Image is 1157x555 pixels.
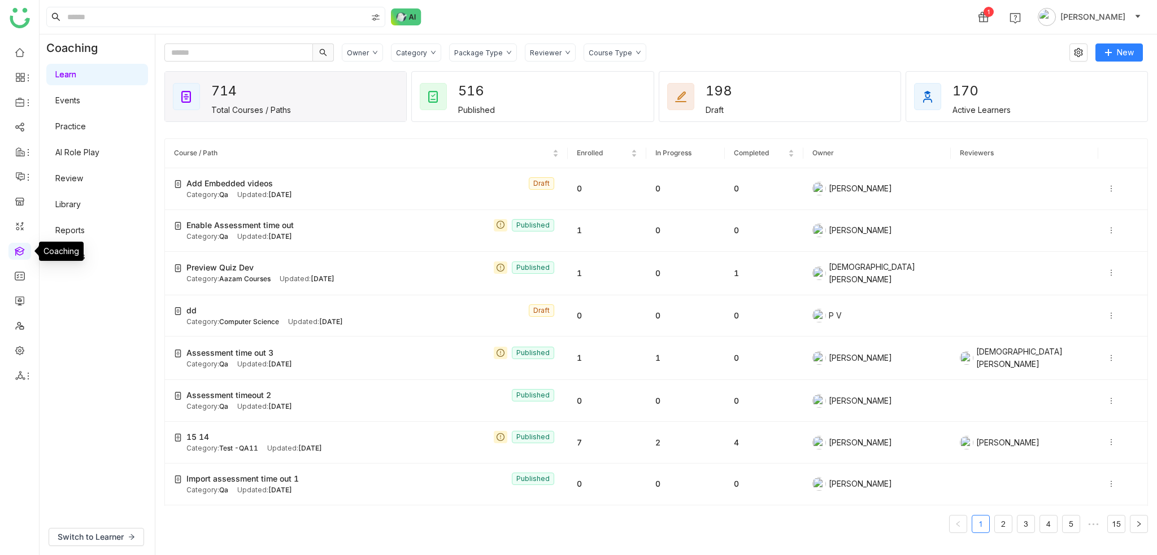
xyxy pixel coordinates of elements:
td: 0 [568,380,646,422]
img: 684a9b06de261c4b36a3cf65 [960,351,973,365]
a: Library [55,199,81,209]
td: 0 [646,252,725,295]
div: [PERSON_NAME] [812,394,942,408]
button: Next Page [1130,515,1148,533]
span: [DATE] [268,402,292,410]
div: 516 [458,79,499,103]
button: [PERSON_NAME] [1036,8,1143,26]
a: Reports [55,225,85,235]
td: 0 [725,464,803,505]
td: 1 [568,210,646,252]
a: 15 [1108,515,1125,532]
td: 0 [568,464,646,505]
div: Category: [186,485,228,496]
div: Updated: [237,231,292,242]
img: create-new-course.svg [174,222,182,230]
img: help.svg [1010,12,1021,24]
span: Qa [219,190,228,199]
div: Category: [186,359,228,370]
div: Updated: [237,401,292,412]
div: Category: [186,231,228,242]
img: 684a9b22de261c4b36a3d00f [812,436,826,449]
span: Computer Science [219,317,279,326]
div: [PERSON_NAME] [812,436,942,449]
td: 1 [568,337,646,380]
td: 0 [646,168,725,210]
div: Updated: [280,274,334,285]
div: [PERSON_NAME] [960,436,1089,449]
span: Completed [734,148,769,157]
td: 0 [725,337,803,380]
li: 5 [1062,515,1080,533]
td: 1 [646,337,725,380]
img: 684a9aedde261c4b36a3ced9 [812,477,826,491]
div: [PERSON_NAME] [812,224,942,237]
a: 2 [995,515,1012,532]
td: 0 [725,505,803,547]
img: create-new-course.svg [174,349,182,357]
img: avatar [1038,8,1056,26]
div: 198 [706,79,746,103]
img: create-new-course.svg [174,392,182,400]
a: Review [55,173,83,183]
img: 684a9b06de261c4b36a3cf65 [812,266,826,280]
div: Coaching [39,242,84,261]
img: create-new-course.svg [174,307,182,315]
div: Updated: [237,485,292,496]
td: 0 [725,380,803,422]
div: Draft [706,105,724,115]
a: Events [55,95,80,105]
img: create-new-course.svg [174,180,182,188]
div: Category: [186,274,271,285]
span: In Progress [655,148,691,157]
td: 0 [568,295,646,337]
img: total_courses.svg [180,90,193,103]
span: Add Embedded videos [186,177,273,190]
span: [DATE] [319,317,343,326]
img: active_learners.svg [921,90,934,103]
div: Reviewer [530,49,562,57]
td: 7 [568,422,646,464]
nz-tag: Published [512,473,554,485]
span: Enrolled [577,148,603,157]
div: Updated: [267,443,322,454]
img: 684a9aedde261c4b36a3ced9 [812,224,826,237]
span: Qa [219,486,228,494]
div: 714 [211,79,252,103]
li: Next 5 Pages [1085,515,1103,533]
div: Published [458,105,495,115]
li: 1 [972,515,990,533]
div: Category: [186,401,228,412]
nz-tag: Published [512,261,554,274]
li: 2 [994,515,1012,533]
span: [DATE] [268,190,292,199]
img: 684a9aedde261c4b36a3ced9 [812,351,826,365]
button: New [1095,43,1143,62]
div: Category [396,49,427,57]
span: Qa [219,360,228,368]
div: Updated: [288,317,343,327]
span: Owner [812,148,834,157]
img: published_courses.svg [427,90,440,103]
span: Course / Path [174,148,218,157]
a: Settings [55,251,85,261]
span: [DATE] [311,274,334,283]
a: 3 [1017,515,1034,532]
div: Updated: [237,190,292,200]
img: 684a9b22de261c4b36a3d00f [960,436,973,449]
nz-tag: Published [512,389,554,401]
nz-tag: Draft [529,304,554,317]
img: create-new-course.svg [174,434,182,442]
li: 3 [1017,515,1035,533]
div: Active Learners [952,105,1011,115]
span: [DATE] [268,486,292,494]
img: draft_courses.svg [674,90,688,103]
a: 1 [972,515,989,532]
li: 4 [1039,515,1058,533]
td: 0 [646,210,725,252]
div: Category: [186,317,279,327]
a: 4 [1040,515,1057,532]
span: [DATE] [268,232,292,241]
a: 5 [1063,515,1080,532]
